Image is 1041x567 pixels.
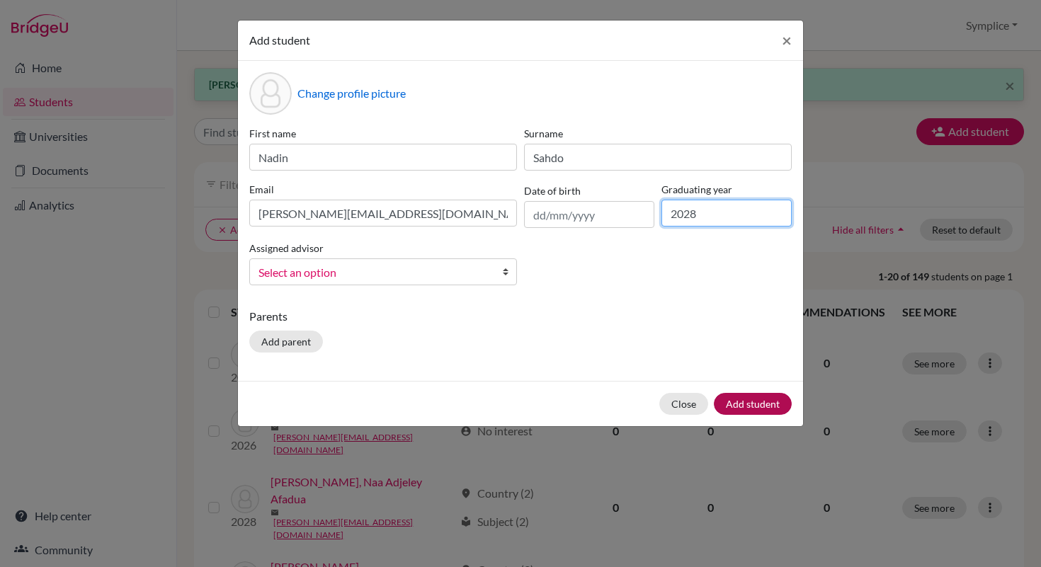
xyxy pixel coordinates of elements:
[249,72,292,115] div: Profile picture
[249,33,310,47] span: Add student
[249,241,324,256] label: Assigned advisor
[249,331,323,353] button: Add parent
[524,126,792,141] label: Surname
[249,182,517,197] label: Email
[714,393,792,415] button: Add student
[659,393,708,415] button: Close
[524,183,581,198] label: Date of birth
[770,21,803,60] button: Close
[249,308,792,325] p: Parents
[249,126,517,141] label: First name
[782,30,792,50] span: ×
[661,182,792,197] label: Graduating year
[524,201,654,228] input: dd/mm/yyyy
[258,263,489,282] span: Select an option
